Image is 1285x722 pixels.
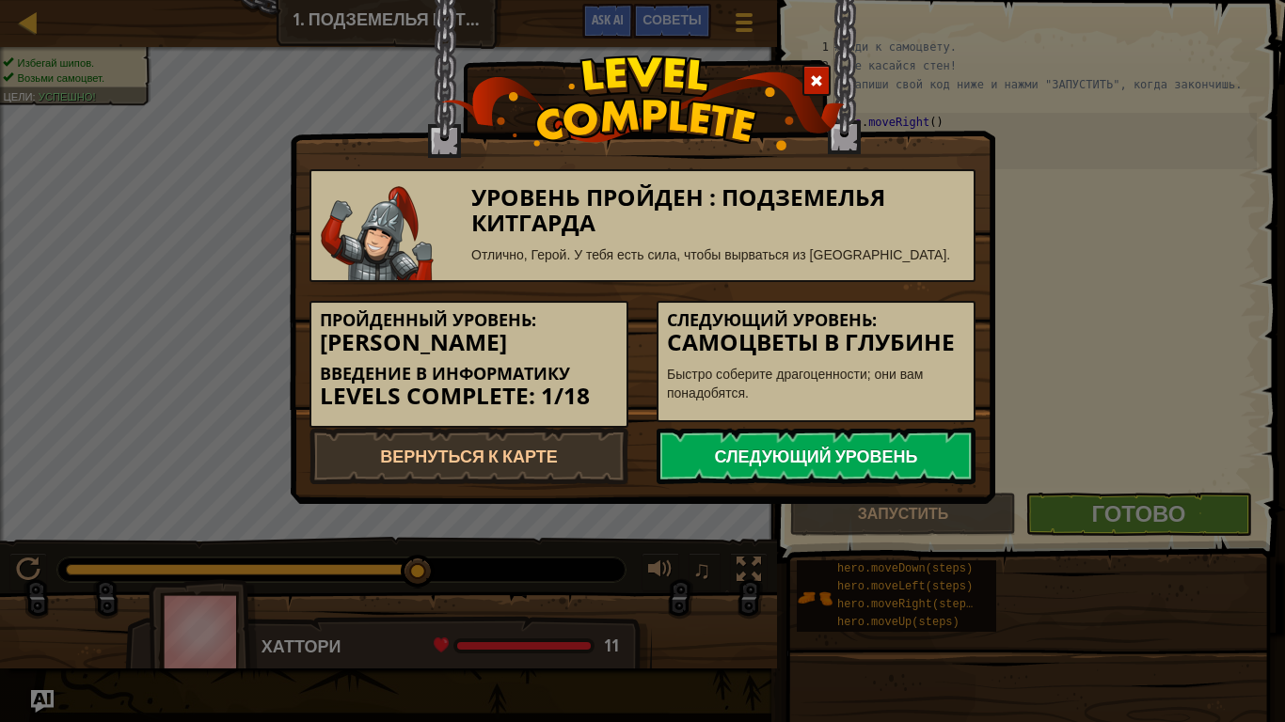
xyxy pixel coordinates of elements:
h3: Уровень пройден : Подземелья Китгарда [471,185,965,236]
h3: Levels Complete: 1/18 [320,384,618,409]
div: Отлично, Герой. У тебя есть сила, чтобы вырваться из [GEOGRAPHIC_DATA]. [471,245,965,264]
a: Следующий уровень [657,428,976,484]
h5: Введение в Информатику [320,365,618,384]
h5: Следующий уровень: [667,311,965,330]
img: level_complete.png [441,55,845,150]
p: Быстро соберите драгоценности; они вам понадобятся. [667,365,965,402]
h5: Пройденный уровень: [320,311,618,330]
img: samurai.png [321,186,434,280]
h3: Самоцветы в глубине [667,330,965,355]
a: Вернуться к карте [309,428,628,484]
h3: [PERSON_NAME] [320,330,618,355]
